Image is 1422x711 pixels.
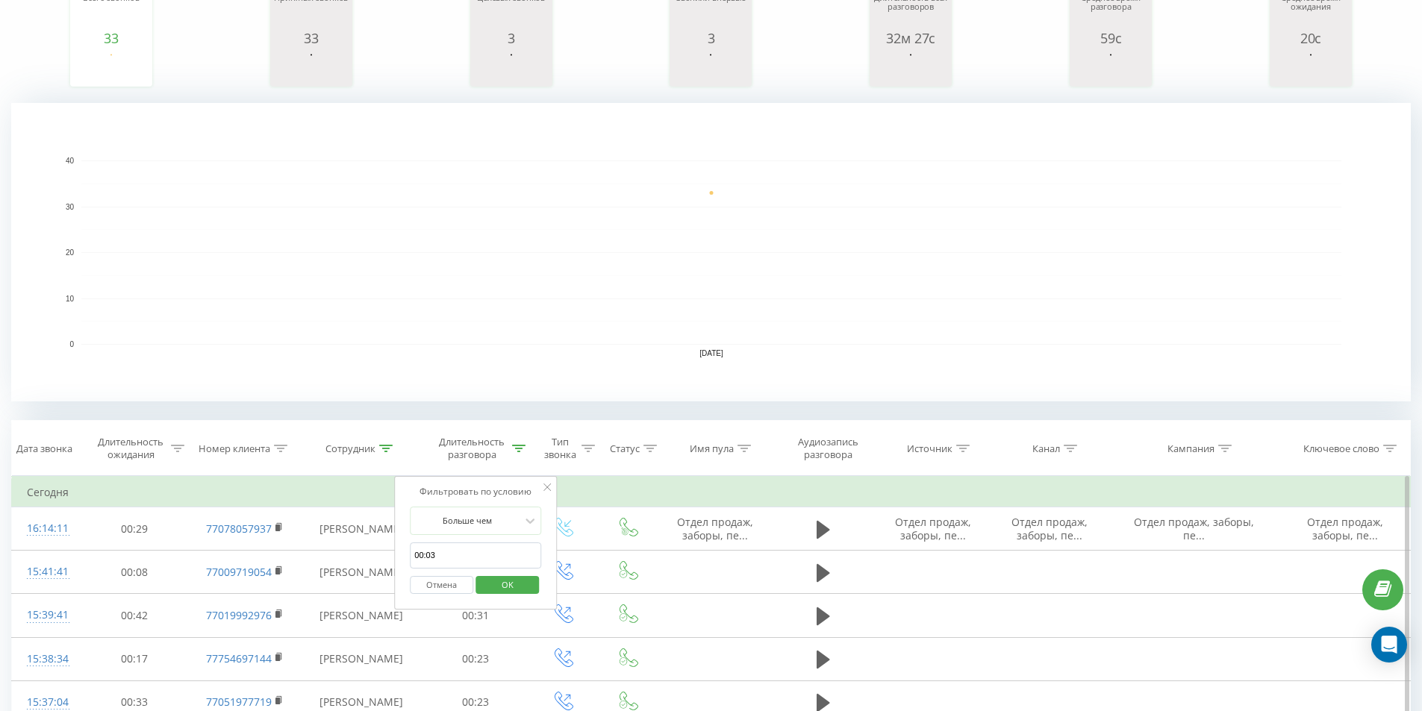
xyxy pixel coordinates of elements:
[16,442,72,455] div: Дата звонка
[1073,31,1148,46] div: 59с
[873,46,948,90] svg: A chart.
[410,484,541,499] div: Фильтровать по условию
[435,436,509,461] div: Длительность разговора
[74,46,149,90] svg: A chart.
[325,442,375,455] div: Сотрудник
[81,594,189,637] td: 00:42
[1273,46,1348,90] svg: A chart.
[301,507,422,551] td: [PERSON_NAME]
[206,521,272,536] a: 77078057937
[27,601,66,630] div: 15:39:41
[274,31,349,46] div: 33
[66,203,75,211] text: 30
[1073,46,1148,90] svg: A chart.
[206,608,272,622] a: 77019992976
[301,637,422,680] td: [PERSON_NAME]
[422,594,530,637] td: 00:31
[274,46,349,90] svg: A chart.
[677,515,753,542] span: Отдел продаж, заборы, пе...
[27,645,66,674] div: 15:38:34
[206,651,272,665] a: 77754697144
[74,31,149,46] div: 33
[422,637,530,680] td: 00:23
[27,557,66,586] div: 15:41:41
[474,31,549,46] div: 3
[66,295,75,303] text: 10
[1307,515,1383,542] span: Отдел продаж, заборы, пе...
[94,436,168,461] div: Длительность ожидания
[66,248,75,257] text: 20
[81,551,189,594] td: 00:08
[1371,627,1407,663] div: Open Intercom Messenger
[1303,442,1379,455] div: Ключевое слово
[475,576,539,595] button: OK
[487,573,528,596] span: OK
[785,436,871,461] div: Аудиозапись разговора
[81,637,189,680] td: 00:17
[690,442,734,455] div: Имя пула
[699,349,723,357] text: [DATE]
[410,576,473,595] button: Отмена
[199,442,270,455] div: Номер клиента
[873,31,948,46] div: 32м 27с
[206,565,272,579] a: 77009719054
[1032,442,1060,455] div: Канал
[69,340,74,348] text: 0
[11,103,1411,401] svg: A chart.
[1011,515,1088,542] span: Отдел продаж, заборы, пе...
[66,157,75,165] text: 40
[474,46,549,90] svg: A chart.
[12,477,1411,507] td: Сегодня
[673,31,748,46] div: 3
[543,436,578,461] div: Тип звонка
[1167,442,1214,455] div: Кампания
[410,542,541,569] input: 00:00
[1134,515,1254,542] span: Отдел продаж, заборы, пе...
[907,442,952,455] div: Источник
[610,442,640,455] div: Статус
[27,514,66,543] div: 16:14:11
[81,507,189,551] td: 00:29
[895,515,971,542] span: Отдел продаж, заборы, пе...
[206,695,272,709] a: 77051977719
[1273,31,1348,46] div: 20с
[301,551,422,594] td: [PERSON_NAME]
[301,594,422,637] td: [PERSON_NAME]
[673,46,748,90] svg: A chart.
